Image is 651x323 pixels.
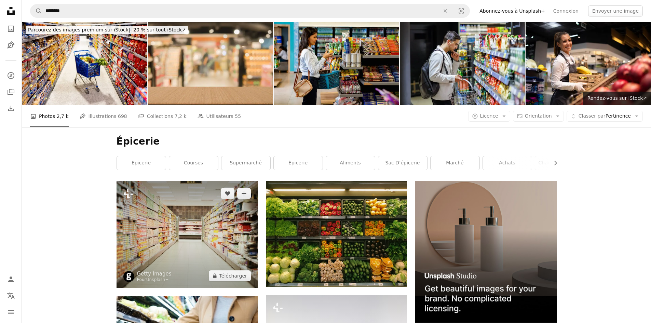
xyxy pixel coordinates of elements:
[175,112,187,120] span: 7,2 k
[483,156,532,170] a: achats
[28,27,186,32] span: - 20 % sur tout iStock ↗
[30,4,42,17] button: Rechercher sur Unsplash
[30,4,470,18] form: Rechercher des visuels sur tout le site
[535,156,584,170] a: Chariot d’épicerie
[123,271,134,282] img: Accéder au profil de Getty Images
[237,188,251,199] button: Ajouter à la collection
[117,156,166,170] a: épicerie
[4,4,18,19] a: Accueil — Unsplash
[117,181,258,288] img: une allée d’épicerie remplie de beaucoup de nourriture
[274,156,323,170] a: Épicerie
[22,22,147,105] img: Chariot au milieu dans une allée du supermarché
[567,111,643,122] button: Classer parPertinence
[209,270,251,281] button: Télécharger
[4,38,18,52] a: Illustrations
[146,277,169,282] a: Unsplash+
[453,4,470,17] button: Recherche de visuels
[148,22,273,105] img: blur local supermarket convenience store background with beige wood perspective tabletop to showi...
[266,181,407,287] img: bouquet de légumes
[526,22,651,105] img: Je travaille à l’épicerie. Ouvrier de supermarché fournissant le département de fruit avec la nou...
[326,156,375,170] a: aliments
[583,92,651,105] a: Rendez-vous sur iStock↗
[22,22,192,38] a: Parcourez des images premium sur iStock|- 20 % sur tout iStock↗
[475,5,549,16] a: Abonnez-vous à Unsplash+
[587,95,647,101] span: Rendez-vous sur iStock ↗
[579,113,606,119] span: Classer par
[137,277,172,283] div: Pour
[579,113,631,120] span: Pertinence
[235,112,241,120] span: 55
[221,156,270,170] a: supermarché
[117,231,258,238] a: une allée d’épicerie remplie de beaucoup de nourriture
[4,289,18,302] button: Langue
[588,5,643,16] button: Envoyer une image
[138,105,187,127] a: Collections 7,2 k
[221,188,234,199] button: J’aime
[80,105,127,127] a: Illustrations 698
[513,111,564,122] button: Orientation
[28,27,130,32] span: Parcourez des images premium sur iStock |
[438,4,453,17] button: Effacer
[198,105,241,127] a: Utilisateurs 55
[4,85,18,99] a: Collections
[274,22,399,105] img: Femme faisant ses courses dans un dépanneur et lisant une étiquette nutritionnelle
[4,102,18,115] a: Historique de téléchargement
[117,135,557,148] h1: Épicerie
[4,22,18,36] a: Photos
[415,181,556,322] img: file-1715714113747-b8b0561c490eimage
[266,231,407,237] a: bouquet de légumes
[525,113,552,119] span: Orientation
[378,156,427,170] a: sac d’épicerie
[549,156,557,170] button: faire défiler la liste vers la droite
[400,22,525,105] img: Je ne sais pas quel type de café acheter
[169,156,218,170] a: courses
[468,111,510,122] button: Licence
[431,156,479,170] a: marché
[137,270,172,277] a: Getty Images
[4,305,18,319] button: Menu
[480,113,498,119] span: Licence
[4,69,18,82] a: Explorer
[4,272,18,286] a: Connexion / S’inscrire
[118,112,127,120] span: 698
[549,5,583,16] a: Connexion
